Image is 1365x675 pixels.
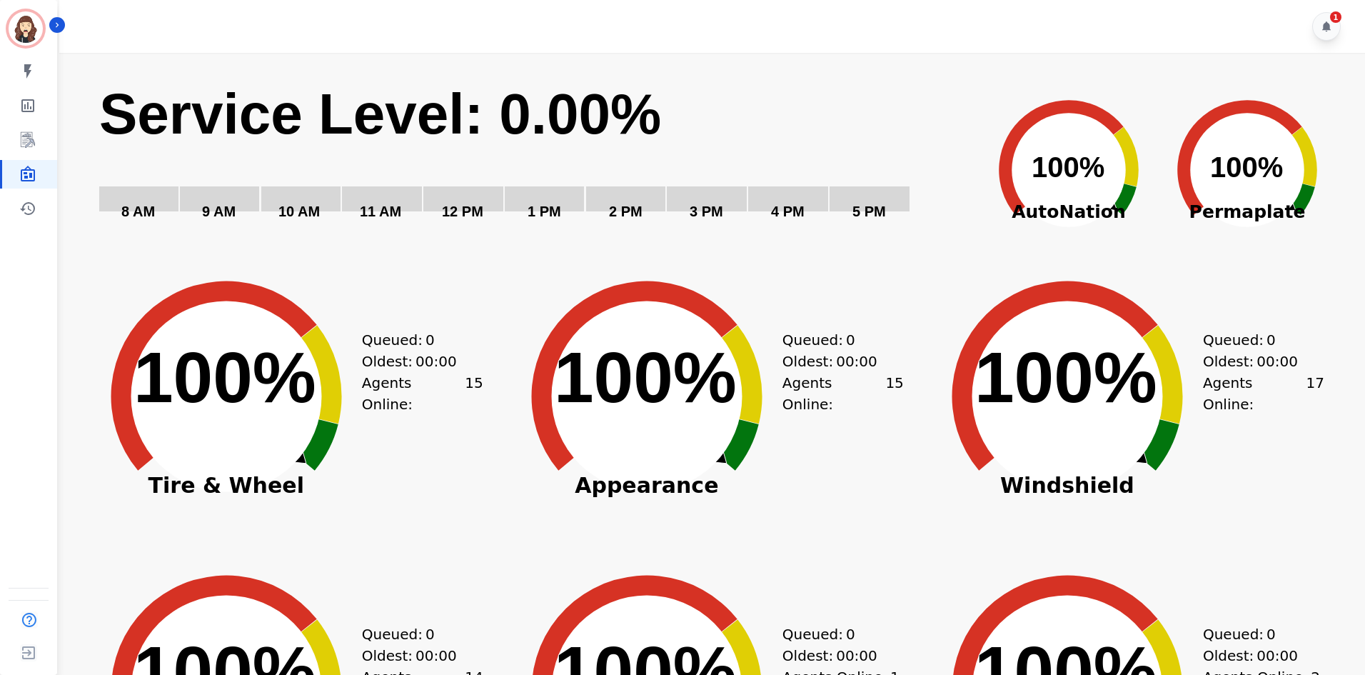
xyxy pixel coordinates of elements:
[690,204,723,219] text: 3 PM
[1032,151,1104,183] text: 100%
[1306,372,1324,415] span: 17
[202,204,236,219] text: 9 AM
[1210,151,1283,183] text: 100%
[782,624,890,645] div: Queued:
[974,337,1157,417] text: 100%
[1203,329,1310,351] div: Queued:
[782,351,890,372] div: Oldest:
[1256,645,1298,666] span: 00:00
[415,351,457,372] span: 00:00
[504,479,790,493] span: Appearance
[836,645,877,666] span: 00:00
[554,337,737,417] text: 100%
[98,79,977,240] svg: Service Level: 0%
[836,351,877,372] span: 00:00
[846,624,855,645] span: 0
[362,372,483,415] div: Agents Online:
[465,372,483,415] span: 15
[1158,199,1336,226] span: Permaplate
[1266,329,1276,351] span: 0
[442,204,483,219] text: 12 PM
[1203,372,1324,415] div: Agents Online:
[1330,11,1341,23] div: 1
[362,624,469,645] div: Queued:
[528,204,561,219] text: 1 PM
[99,82,661,146] text: Service Level: 0.00%
[278,204,320,219] text: 10 AM
[782,329,890,351] div: Queued:
[925,479,1210,493] span: Windshield
[362,351,469,372] div: Oldest:
[846,329,855,351] span: 0
[362,645,469,666] div: Oldest:
[609,204,643,219] text: 2 PM
[1203,351,1310,372] div: Oldest:
[979,199,1158,226] span: AutoNation
[415,645,457,666] span: 00:00
[1203,645,1310,666] div: Oldest:
[134,337,316,417] text: 100%
[782,645,890,666] div: Oldest:
[782,372,904,415] div: Agents Online:
[852,204,886,219] text: 5 PM
[425,329,435,351] span: 0
[84,479,369,493] span: Tire & Wheel
[1256,351,1298,372] span: 00:00
[1266,624,1276,645] span: 0
[1203,624,1310,645] div: Queued:
[425,624,435,645] span: 0
[771,204,805,219] text: 4 PM
[885,372,903,415] span: 15
[9,11,43,46] img: Bordered avatar
[362,329,469,351] div: Queued:
[360,204,401,219] text: 11 AM
[121,204,155,219] text: 8 AM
